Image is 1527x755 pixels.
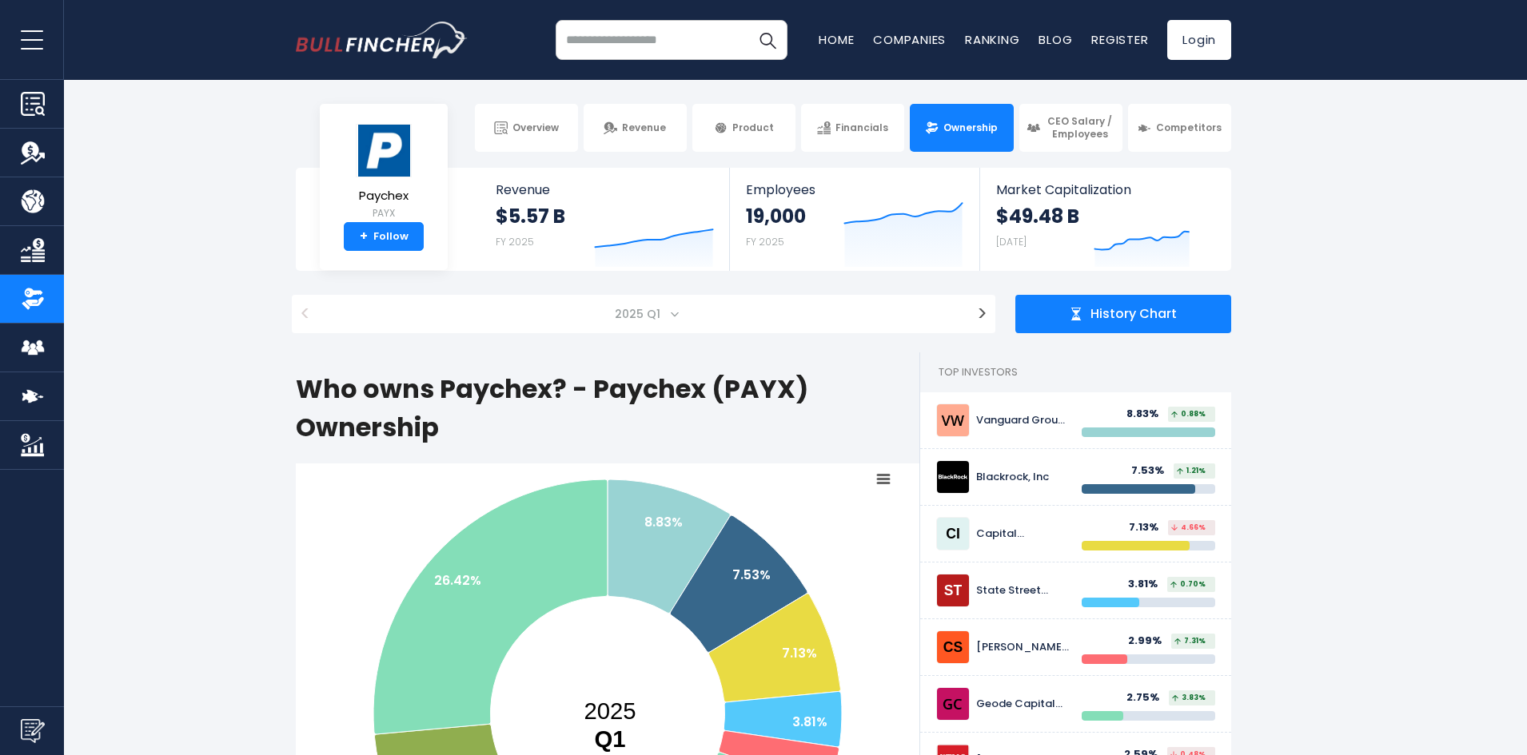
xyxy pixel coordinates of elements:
[1126,407,1168,421] div: 8.83%
[355,123,413,223] a: Paychex PAYX
[943,121,998,134] span: Ownership
[1039,31,1072,48] a: Blog
[746,235,784,248] small: FY 2025
[344,222,424,251] a: +Follow
[356,206,412,221] small: PAYX
[1128,578,1167,591] div: 3.81%
[692,104,795,152] a: Product
[496,204,565,228] strong: $5.57 B
[976,584,1070,598] div: State Street Corp
[996,182,1214,197] span: Market Capitalization
[976,697,1070,711] div: Geode Capital Management, LLC
[969,295,995,333] button: >
[292,295,318,333] button: <
[1091,31,1148,48] a: Register
[819,31,854,48] a: Home
[1170,581,1206,588] span: 0.70%
[584,104,687,152] a: Revenue
[910,104,1013,152] a: Ownership
[976,414,1070,427] div: Vanguard Group Inc
[1128,634,1171,648] div: 2.99%
[1128,104,1231,152] a: Competitors
[584,697,636,752] text: 2025
[732,121,774,134] span: Product
[965,31,1019,48] a: Ranking
[1172,694,1206,701] span: 3.83%
[608,303,670,325] span: 2025 Q1
[748,20,787,60] button: Search
[1129,521,1168,534] div: 7.13%
[1045,115,1115,140] span: CEO Salary / Employees
[622,121,666,134] span: Revenue
[356,189,412,203] span: Paychex
[801,104,904,152] a: Financials
[976,527,1070,541] div: Capital International Investors
[746,182,963,197] span: Employees
[782,644,817,662] text: 7.13%
[360,229,368,244] strong: +
[434,571,481,590] text: 26.42%
[976,471,1070,484] div: Blackrock, Inc
[1171,524,1206,531] span: 4.66%
[1090,306,1177,323] span: History Chart
[835,121,888,134] span: Financials
[1156,121,1222,134] span: Competitors
[326,295,961,333] span: 2025 Q1
[512,121,559,134] span: Overview
[873,31,946,48] a: Companies
[732,566,771,584] text: 7.53%
[480,168,730,271] a: Revenue $5.57 B FY 2025
[920,352,1231,392] h2: Top Investors
[980,168,1230,271] a: Market Capitalization $49.48 B [DATE]
[792,713,827,731] text: 3.81%
[496,235,534,248] small: FY 2025
[296,22,468,58] img: bullfincher logo
[996,204,1079,228] strong: $49.48 B
[746,204,806,228] strong: 19,000
[296,22,468,58] a: Go to homepage
[996,235,1027,248] small: [DATE]
[1019,104,1122,152] a: CEO Salary / Employees
[21,287,45,311] img: Ownership
[644,513,683,531] text: 8.83%
[475,104,578,152] a: Overview
[976,641,1070,654] div: [PERSON_NAME] [PERSON_NAME] Investment Management Inc
[496,182,714,197] span: Revenue
[1171,411,1206,418] span: 0.88%
[594,725,625,752] tspan: Q1
[1070,308,1082,320] img: history chart
[730,168,979,271] a: Employees 19,000 FY 2025
[1167,20,1231,60] a: Login
[1177,467,1206,475] span: 1.21%
[1126,691,1169,705] div: 2.75%
[1131,464,1174,478] div: 7.53%
[296,370,919,447] h1: Who owns Paychex? - Paychex (PAYX) Ownership
[1174,638,1206,645] span: 7.31%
